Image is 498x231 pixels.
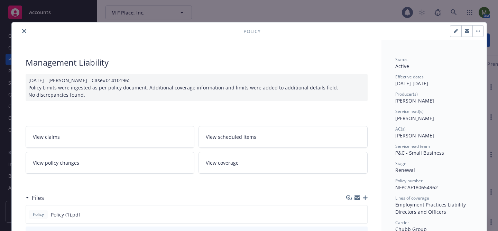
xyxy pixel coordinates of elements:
span: Active [395,63,409,69]
a: View policy changes [26,152,195,174]
span: Lines of coverage [395,195,429,201]
div: Directors and Officers [395,208,473,215]
span: [PERSON_NAME] [395,132,434,139]
span: P&C - Small Business [395,150,444,156]
span: Status [395,57,407,62]
span: [PERSON_NAME] [395,115,434,122]
span: Service lead(s) [395,108,424,114]
span: Carrier [395,220,409,225]
span: Stage [395,161,406,166]
span: Producer(s) [395,91,418,97]
div: Employment Practices Liability [395,201,473,208]
span: View policy changes [33,159,79,166]
a: View scheduled items [199,126,368,148]
div: Management Liability [26,57,368,68]
a: View coverage [199,152,368,174]
span: Service lead team [395,143,430,149]
button: download file [347,211,353,218]
h3: Files [32,193,44,202]
span: View claims [33,133,60,141]
span: Policy number [395,178,423,184]
button: preview file [358,211,365,218]
span: [PERSON_NAME] [395,97,434,104]
span: Policy (1).pdf [51,211,80,218]
a: View claims [26,126,195,148]
div: Files [26,193,44,202]
button: close [20,27,28,35]
span: Effective dates [395,74,424,80]
span: AC(s) [395,126,406,132]
span: Renewal [395,167,415,173]
span: Policy [31,211,45,218]
div: [DATE] - [PERSON_NAME] - Case#01410196: Policy Limits were ingested as per policy document. Addit... [26,74,368,101]
span: View coverage [206,159,239,166]
span: Policy [243,28,260,35]
span: View scheduled items [206,133,256,141]
div: [DATE] - [DATE] [395,74,473,87]
span: NFPCAF180654962 [395,184,438,191]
